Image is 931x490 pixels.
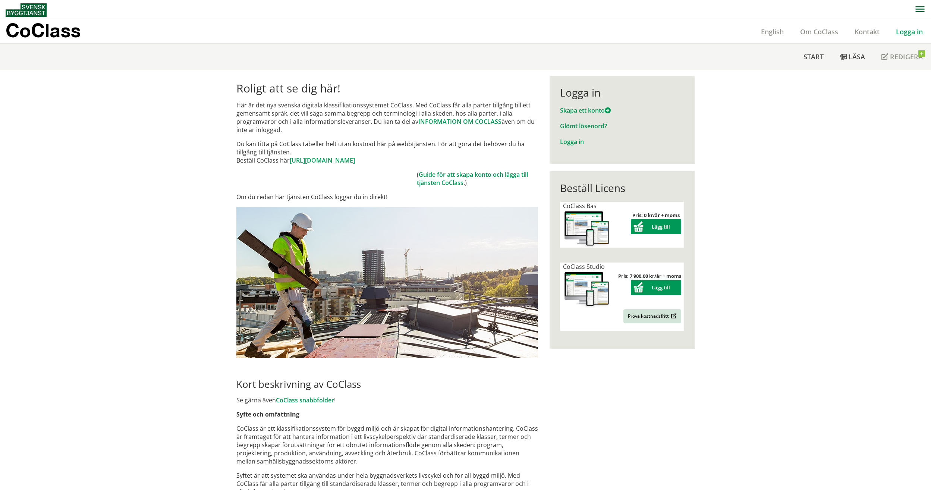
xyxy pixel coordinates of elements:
img: Outbound.png [670,313,677,319]
a: English [753,27,792,36]
a: Guide för att skapa konto och lägga till tjänsten CoClass [417,170,528,187]
p: Här är det nya svenska digitala klassifikationssystemet CoClass. Med CoClass får alla parter till... [236,101,538,134]
a: Skapa ett konto [560,106,611,114]
strong: Syfte och omfattning [236,410,299,418]
p: Se gärna även ! [236,396,538,404]
strong: Pris: 0 kr/år + moms [632,212,680,219]
a: Glömt lösenord? [560,122,607,130]
a: Prova kostnadsfritt [623,309,681,323]
p: Om du redan har tjänsten CoClass loggar du in direkt! [236,193,538,201]
button: Lägg till [631,219,681,234]
a: Logga in [888,27,931,36]
h2: Kort beskrivning av CoClass [236,378,538,390]
img: Svensk Byggtjänst [6,3,47,17]
a: Lägg till [631,223,681,230]
img: coclass-license.jpg [563,210,611,248]
a: Kontakt [846,27,888,36]
a: Läsa [832,44,873,70]
span: Läsa [849,52,865,61]
p: CoClass är ett klassifikationssystem för byggd miljö och är skapat för digital informationshanter... [236,424,538,465]
a: Lägg till [631,284,681,291]
span: CoClass Studio [563,263,605,271]
p: Du kan titta på CoClass tabeller helt utan kostnad här på webbtjänsten. För att göra det behöver ... [236,140,538,164]
a: Start [795,44,832,70]
div: Logga in [560,86,684,99]
a: CoClass [6,20,97,43]
a: Om CoClass [792,27,846,36]
p: CoClass [6,26,81,35]
span: CoClass Bas [563,202,597,210]
a: CoClass snabbfolder [276,396,334,404]
span: Start [803,52,824,61]
td: ( .) [417,170,538,187]
a: [URL][DOMAIN_NAME] [290,156,355,164]
a: Logga in [560,138,584,146]
button: Lägg till [631,280,681,295]
img: login.jpg [236,207,538,358]
img: coclass-license.jpg [563,271,611,308]
div: Beställ Licens [560,182,684,194]
a: INFORMATION OM COCLASS [418,117,501,126]
h1: Roligt att se dig här! [236,82,538,95]
strong: Pris: 7 900,00 kr/år + moms [618,273,681,279]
